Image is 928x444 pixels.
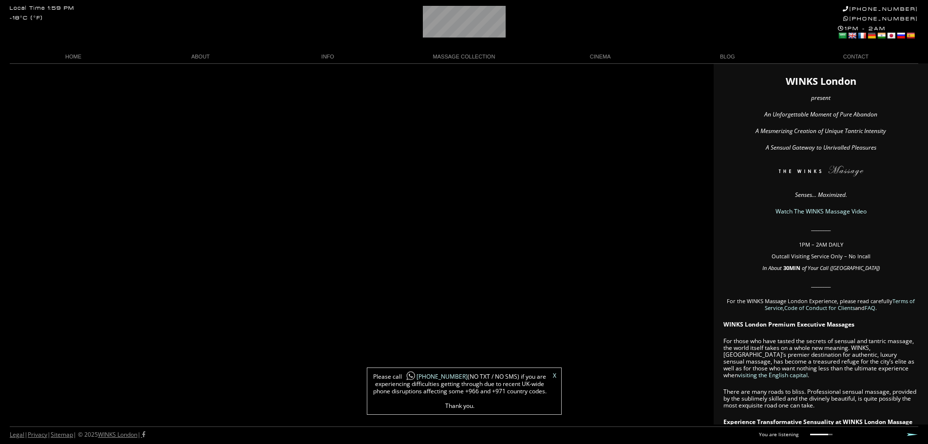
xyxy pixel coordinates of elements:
[838,25,918,41] div: 1PM - 2AM
[10,427,145,443] div: | | | © 2025 |
[756,127,886,135] em: A Mesmerizing Creation of Unique Tantric Intensity
[28,430,47,439] a: Privacy
[766,143,876,152] em: A Sensual Gateway to Unrivalled Pleasures
[791,50,918,63] a: CONTACT
[802,264,880,271] em: of Your Call ([GEOGRAPHIC_DATA])
[728,432,734,438] a: next
[784,304,855,311] a: Code of Conduct for Clients
[10,430,24,439] a: Legal
[772,252,871,260] span: Outcall Visiting Service Only – No Incall
[783,264,789,271] span: 30
[789,264,800,271] strong: MIN
[762,264,782,271] em: In About
[843,16,918,22] a: [PHONE_NUMBER]
[896,32,905,39] a: Russian
[906,32,915,39] a: Spanish
[98,430,137,439] a: WINKS London
[887,32,895,39] a: Japanese
[838,32,847,39] a: Arabic
[372,373,548,409] span: Please call (NO TXT / NO SMS) if you are experiencing difficulties getting through due to recent ...
[759,432,888,437] p: You are listening to WINKS Mix Vol. 1 ..... MIDDLE PATH
[723,225,918,232] p: ________
[402,372,468,381] a: [PHONE_NUMBER]
[857,32,866,39] a: French
[776,207,867,215] a: Watch The WINKS Massage Video
[848,32,856,39] a: English
[764,110,877,118] em: An Unforgettable Moment of Pure Abandon
[727,297,915,311] span: For the WINKS Massage London Experience, please read carefully , and .
[765,297,915,311] a: Terms of Service
[10,50,137,63] a: HOME
[877,32,886,39] a: Hindi
[664,50,791,63] a: BLOG
[10,16,43,21] div: -18°C (°F)
[715,432,720,438] a: play
[406,371,416,381] img: whatsapp-icon1.png
[10,6,75,11] div: Local Time 1:59 PM
[51,430,73,439] a: Sitemap
[799,241,843,248] span: 1PM – 2AM DAILY
[553,373,556,379] a: X
[723,78,918,85] h1: WINKS London
[723,281,918,288] p: ________
[537,50,664,63] a: CINEMA
[723,388,918,409] p: There are many roads to bliss. Professional sensual massage, provided by the sublimely skilled an...
[721,432,727,438] a: stop
[802,432,808,438] a: mute
[749,166,892,180] img: The WINKS London Massage
[795,191,847,199] em: Senses… Maximized.
[843,6,918,12] a: [PHONE_NUMBER]
[723,320,854,328] strong: WINKS London Premium Executive Massages
[391,50,536,63] a: MASSAGE COLLECTION
[264,50,391,63] a: INFO
[865,304,875,311] a: FAQ
[738,371,808,379] a: visiting the English capital
[811,94,831,102] em: present
[907,433,918,436] a: Next
[137,50,264,63] a: ABOUT
[723,418,912,426] strong: Experience Transformative Sensuality at WINKS London Massage
[867,32,876,39] a: German
[723,338,918,379] p: For those who have tasted the secrets of sensual and tantric massage, the world itself takes on a...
